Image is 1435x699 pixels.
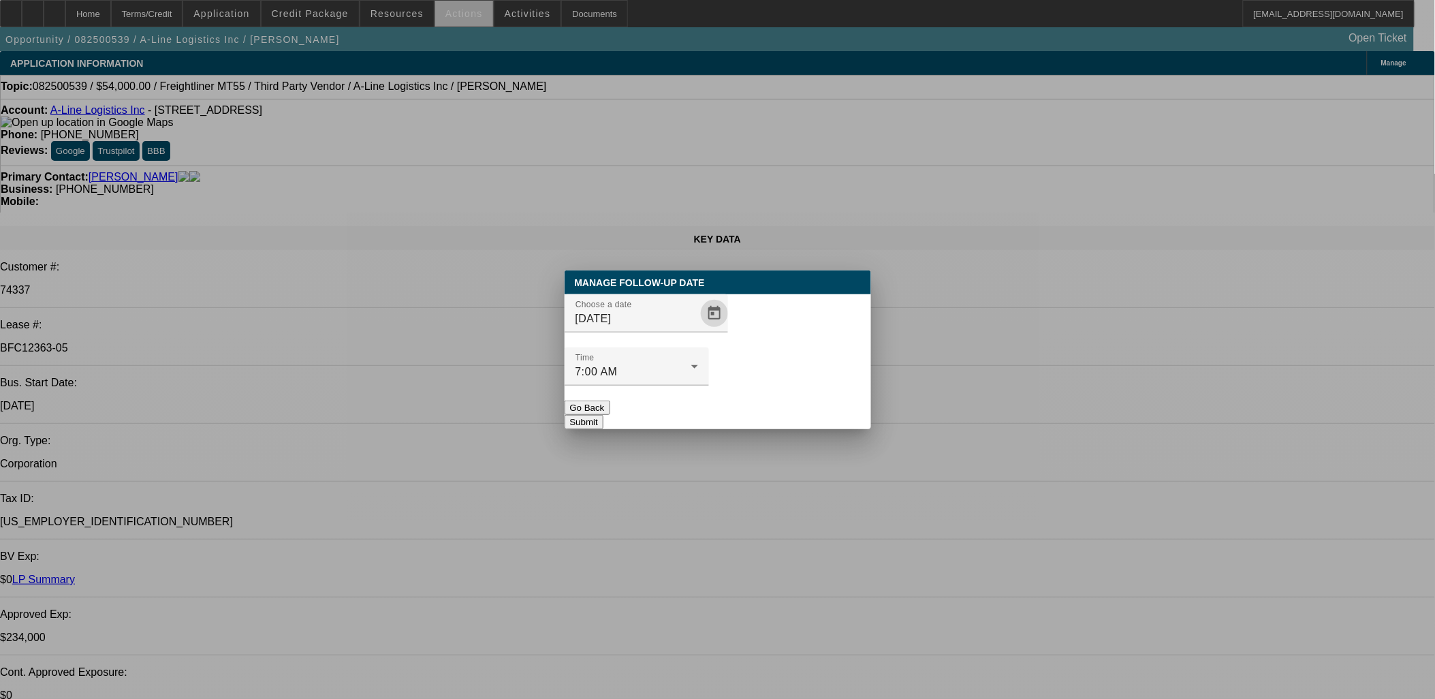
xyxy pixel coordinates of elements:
[565,415,603,429] button: Submit
[575,300,632,309] mat-label: Choose a date
[701,300,728,327] button: Open calendar
[575,353,595,362] mat-label: Time
[575,277,705,288] span: Manage Follow-Up Date
[565,401,610,415] button: Go Back
[575,366,618,377] span: 7:00 AM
